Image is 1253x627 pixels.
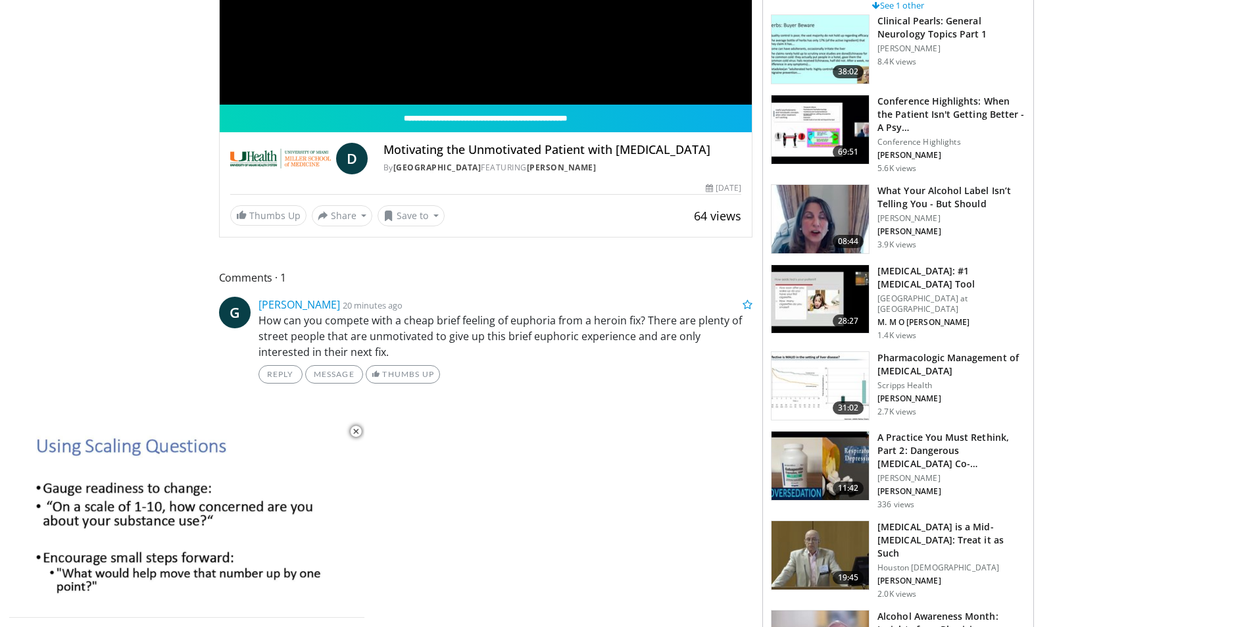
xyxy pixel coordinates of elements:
[772,185,869,253] img: 09bfd019-53f6-42aa-b76c-a75434d8b29a.150x105_q85_crop-smart_upscale.jpg
[877,380,1025,391] p: Scripps Health
[772,521,869,589] img: 747e94ab-1cae-4bba-8046-755ed87a7908.150x105_q85_crop-smart_upscale.jpg
[877,184,1025,211] h3: What Your Alcohol Label Isn’t Telling You - But Should
[833,482,864,495] span: 11:42
[383,162,741,174] div: By FEATURING
[833,65,864,78] span: 38:02
[771,520,1025,599] a: 19:45 [MEDICAL_DATA] is a Mid-[MEDICAL_DATA]: Treat it as Such Houston [DEMOGRAPHIC_DATA] [PERSON...
[771,95,1025,174] a: 69:51 Conference Highlights: When the Patient Isn't Getting Better - A Psy… Conference Highlights...
[877,486,1025,497] p: [PERSON_NAME]
[343,299,403,311] small: 20 minutes ago
[383,143,741,157] h4: Motivating the Unmotivated Patient with [MEDICAL_DATA]
[877,264,1025,291] h3: [MEDICAL_DATA]: #1 [MEDICAL_DATA] Tool
[772,352,869,420] img: b20a009e-c028-45a8-b15f-eefb193e12bc.150x105_q85_crop-smart_upscale.jpg
[877,293,1025,314] p: [GEOGRAPHIC_DATA] at [GEOGRAPHIC_DATA]
[706,182,741,194] div: [DATE]
[877,431,1025,470] h3: A Practice You Must Rethink, Part 2: Dangerous [MEDICAL_DATA] Co-Prescribing…
[877,43,1025,54] p: [PERSON_NAME]
[366,365,440,384] a: Thumbs Up
[877,95,1025,134] h3: Conference Highlights: When the Patient Isn't Getting Better - A Psy…
[877,589,916,599] p: 2.0K views
[378,205,445,226] button: Save to
[336,143,368,174] a: D
[771,351,1025,421] a: 31:02 Pharmacologic Management of [MEDICAL_DATA] Scripps Health [PERSON_NAME] 2.7K views
[258,365,303,384] a: Reply
[393,162,481,173] a: [GEOGRAPHIC_DATA]
[772,15,869,84] img: 91ec4e47-6cc3-4d45-a77d-be3eb23d61cb.150x105_q85_crop-smart_upscale.jpg
[694,208,741,224] span: 64 views
[219,269,753,286] span: Comments 1
[305,365,363,384] a: Message
[877,14,1025,41] h3: Clinical Pearls: General Neurology Topics Part 1
[833,145,864,159] span: 69:51
[877,137,1025,147] p: Conference Highlights
[833,571,864,584] span: 19:45
[343,418,369,445] button: Close
[230,205,307,226] a: Thumbs Up
[877,499,914,510] p: 336 views
[772,95,869,164] img: 4362ec9e-0993-4580-bfd4-8e18d57e1d49.150x105_q85_crop-smart_upscale.jpg
[877,213,1025,224] p: [PERSON_NAME]
[312,205,373,226] button: Share
[833,235,864,248] span: 08:44
[877,330,916,341] p: 1.4K views
[877,57,916,67] p: 8.4K views
[772,265,869,334] img: 88f7a9dd-1da1-4c5c-8011-5b3372b18c1f.150x105_q85_crop-smart_upscale.jpg
[771,184,1025,254] a: 08:44 What Your Alcohol Label Isn’t Telling You - But Should [PERSON_NAME] [PERSON_NAME] 3.9K views
[877,563,1025,573] p: Houston [DEMOGRAPHIC_DATA]
[527,162,597,173] a: [PERSON_NAME]
[877,520,1025,560] h3: [MEDICAL_DATA] is a Mid-[MEDICAL_DATA]: Treat it as Such
[877,150,1025,161] p: [PERSON_NAME]
[833,401,864,414] span: 31:02
[772,432,869,500] img: ec459b12-bccd-4d1e-b6fc-05684403761d.150x105_q85_crop-smart_upscale.jpg
[877,317,1025,328] p: M. M O [PERSON_NAME]
[219,297,251,328] a: G
[258,313,753,360] p: How can you compete with a cheap brief feeling of euphoria from a heroin fix? There are plenty of...
[771,264,1025,341] a: 28:27 [MEDICAL_DATA]: #1 [MEDICAL_DATA] Tool [GEOGRAPHIC_DATA] at [GEOGRAPHIC_DATA] M. M O [PERSO...
[877,239,916,250] p: 3.9K views
[771,431,1025,510] a: 11:42 A Practice You Must Rethink, Part 2: Dangerous [MEDICAL_DATA] Co-Prescribing… [PERSON_NAME]...
[877,393,1025,404] p: [PERSON_NAME]
[877,576,1025,586] p: [PERSON_NAME]
[230,143,331,174] img: University of Miami
[877,163,916,174] p: 5.6K views
[877,226,1025,237] p: [PERSON_NAME]
[877,407,916,417] p: 2.7K views
[258,297,340,312] a: [PERSON_NAME]
[771,14,1025,84] a: 38:02 Clinical Pearls: General Neurology Topics Part 1 [PERSON_NAME] 8.4K views
[877,473,1025,484] p: [PERSON_NAME]
[833,314,864,328] span: 28:27
[9,418,364,618] video-js: Video Player
[877,351,1025,378] h3: Pharmacologic Management of [MEDICAL_DATA]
